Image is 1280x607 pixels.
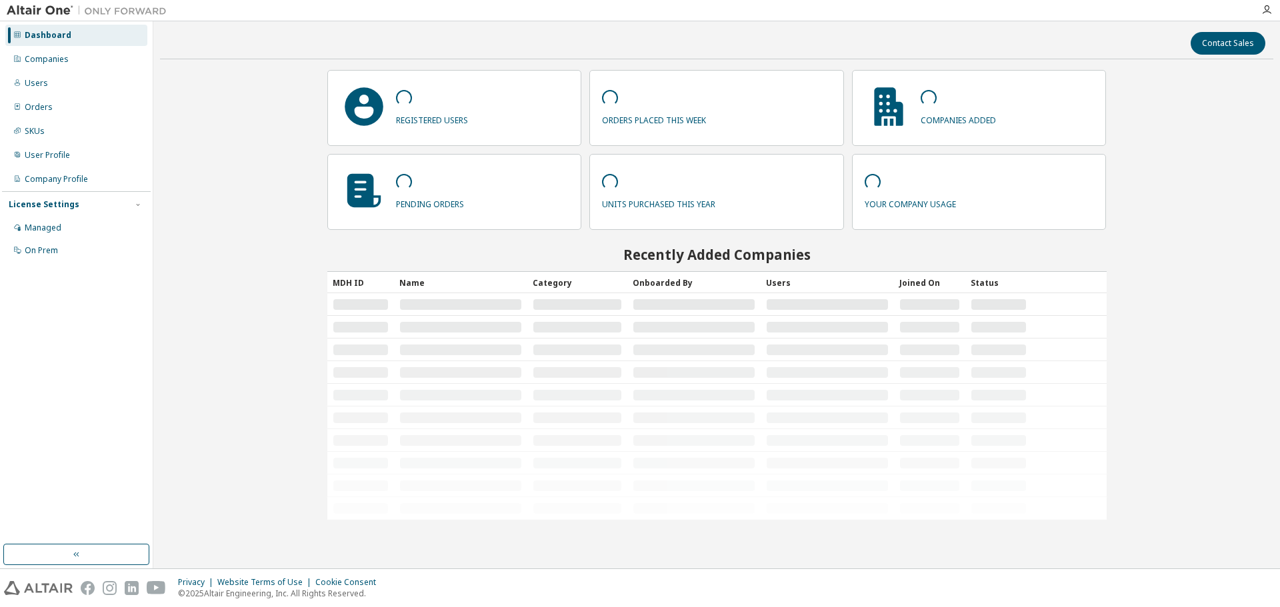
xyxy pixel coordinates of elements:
[399,272,522,293] div: Name
[178,588,384,599] p: © 2025 Altair Engineering, Inc. All Rights Reserved.
[333,272,389,293] div: MDH ID
[9,199,79,210] div: License Settings
[633,272,755,293] div: Onboarded By
[766,272,889,293] div: Users
[4,581,73,595] img: altair_logo.svg
[971,272,1027,293] div: Status
[865,195,956,210] p: your company usage
[25,78,48,89] div: Users
[602,111,706,126] p: orders placed this week
[25,102,53,113] div: Orders
[25,245,58,256] div: On Prem
[1191,32,1265,55] button: Contact Sales
[25,223,61,233] div: Managed
[25,150,70,161] div: User Profile
[25,30,71,41] div: Dashboard
[25,174,88,185] div: Company Profile
[25,54,69,65] div: Companies
[147,581,166,595] img: youtube.svg
[81,581,95,595] img: facebook.svg
[315,577,384,588] div: Cookie Consent
[178,577,217,588] div: Privacy
[899,272,960,293] div: Joined On
[217,577,315,588] div: Website Terms of Use
[125,581,139,595] img: linkedin.svg
[533,272,622,293] div: Category
[921,111,996,126] p: companies added
[25,126,45,137] div: SKUs
[396,111,468,126] p: registered users
[7,4,173,17] img: Altair One
[327,246,1107,263] h2: Recently Added Companies
[396,195,464,210] p: pending orders
[602,195,715,210] p: units purchased this year
[103,581,117,595] img: instagram.svg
